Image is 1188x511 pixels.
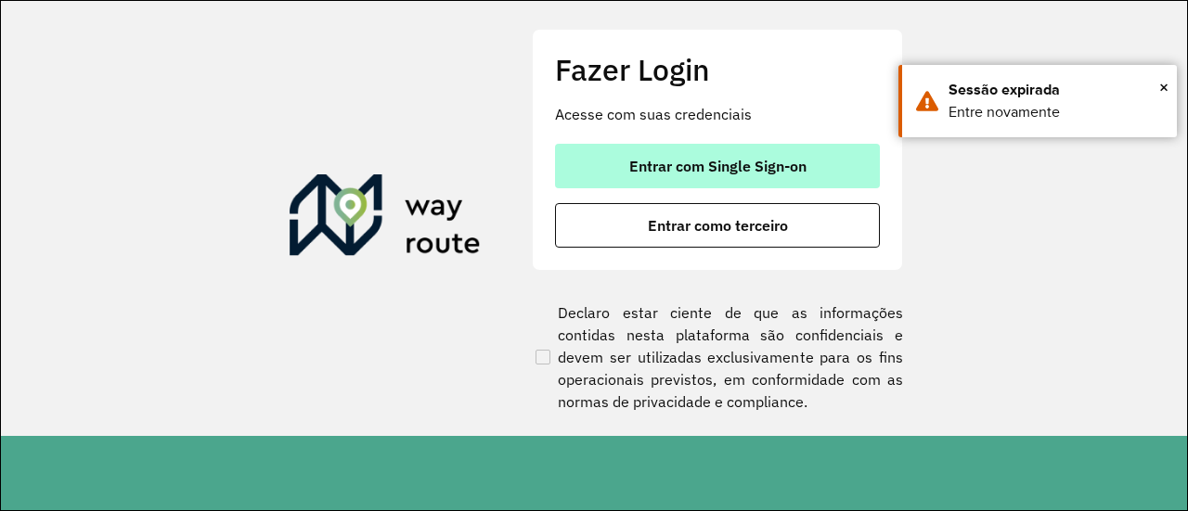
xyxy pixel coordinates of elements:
[555,203,880,248] button: button
[949,101,1163,123] div: Entre novamente
[648,218,788,233] span: Entrar como terceiro
[1159,73,1169,101] button: Close
[290,174,481,263] img: Roteirizador AmbevTech
[629,159,807,173] span: Entrar com Single Sign-on
[1159,73,1169,101] span: ×
[555,103,880,125] p: Acesse com suas credenciais
[532,301,903,413] label: Declaro estar ciente de que as informações contidas nesta plataforma são confidenciais e devem se...
[555,144,880,188] button: button
[555,52,880,87] h2: Fazer Login
[949,79,1163,101] div: Sessão expirada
